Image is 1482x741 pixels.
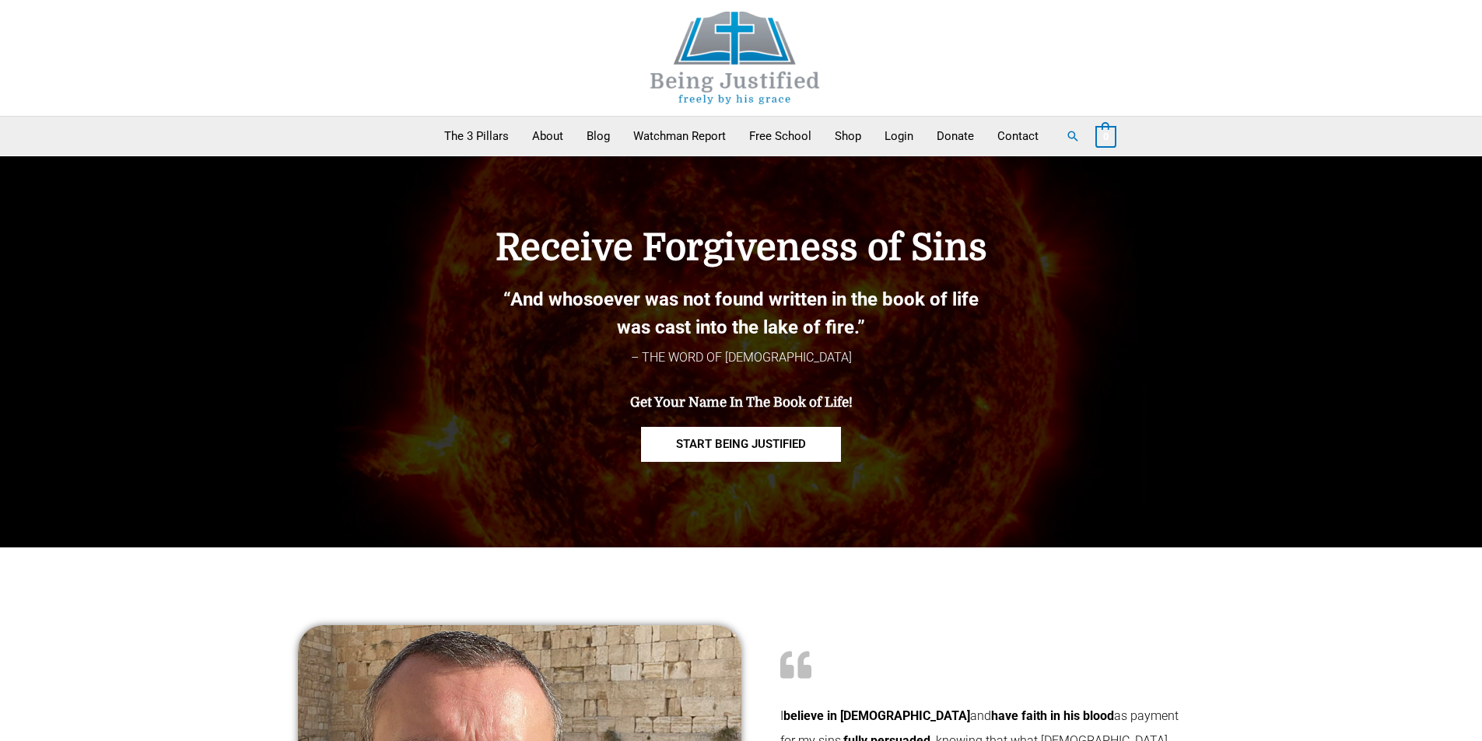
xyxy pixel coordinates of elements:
b: believe in [DEMOGRAPHIC_DATA] [783,708,970,723]
img: Being Justified [618,12,852,104]
a: Free School [737,117,823,156]
span: – THE WORD OF [DEMOGRAPHIC_DATA] [631,350,852,365]
span: 0 [1103,131,1109,142]
a: View Shopping Cart, empty [1095,129,1116,143]
a: Watchman Report [622,117,737,156]
h4: Receive Forgiveness of Sins [415,226,1068,270]
a: Contact [986,117,1050,156]
a: Login [873,117,925,156]
nav: Primary Site Navigation [433,117,1050,156]
a: START BEING JUSTIFIED [641,427,841,462]
a: Donate [925,117,986,156]
a: Search button [1066,129,1080,143]
span: START BEING JUSTIFIED [676,439,806,450]
a: The 3 Pillars [433,117,520,156]
a: Shop [823,117,873,156]
b: have faith in his blood [991,708,1114,723]
h4: Get Your Name In The Book of Life! [415,395,1068,411]
a: About [520,117,575,156]
a: Blog [575,117,622,156]
b: “And whosoever was not found written in the book of life was cast into the lake of fire.” [503,288,979,338]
